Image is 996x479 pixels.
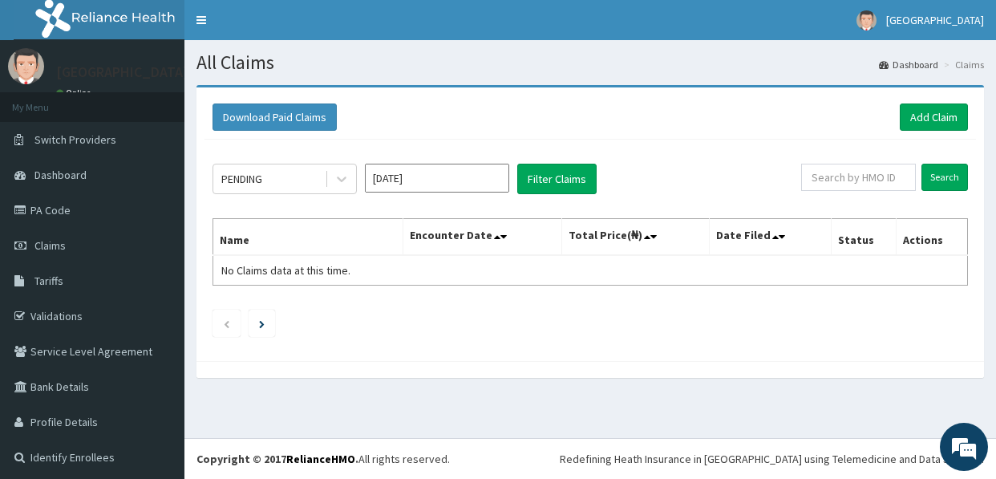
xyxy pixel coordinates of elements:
[221,171,262,187] div: PENDING
[709,219,831,256] th: Date Filed
[365,164,509,193] input: Select Month and Year
[8,48,44,84] img: User Image
[34,132,116,147] span: Switch Providers
[223,316,230,331] a: Previous page
[560,451,984,467] div: Redefining Heath Insurance in [GEOGRAPHIC_DATA] using Telemedicine and Data Science!
[34,238,66,253] span: Claims
[259,316,265,331] a: Next page
[897,219,968,256] th: Actions
[221,263,350,278] span: No Claims data at this time.
[34,274,63,288] span: Tariffs
[900,104,968,131] a: Add Claim
[196,452,358,466] strong: Copyright © 2017 .
[801,164,916,191] input: Search by HMO ID
[184,438,996,479] footer: All rights reserved.
[213,104,337,131] button: Download Paid Claims
[196,52,984,73] h1: All Claims
[517,164,597,194] button: Filter Claims
[34,168,87,182] span: Dashboard
[831,219,897,256] th: Status
[856,10,877,30] img: User Image
[213,219,403,256] th: Name
[879,58,938,71] a: Dashboard
[403,219,562,256] th: Encounter Date
[562,219,710,256] th: Total Price(₦)
[921,164,968,191] input: Search
[286,452,355,466] a: RelianceHMO
[56,87,95,99] a: Online
[56,65,188,79] p: [GEOGRAPHIC_DATA]
[940,58,984,71] li: Claims
[886,13,984,27] span: [GEOGRAPHIC_DATA]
